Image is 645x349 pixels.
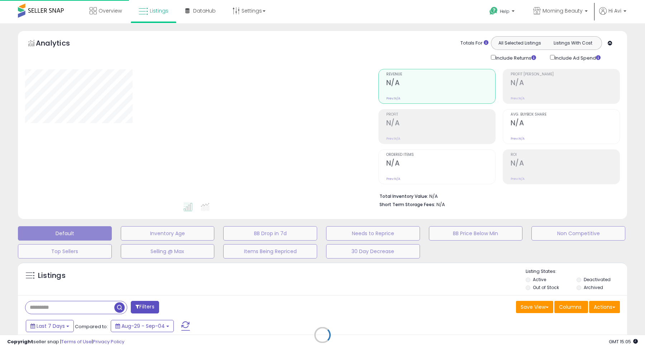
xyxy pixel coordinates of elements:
[99,7,122,14] span: Overview
[546,38,599,48] button: Listings With Cost
[429,226,523,241] button: BB Price Below Min
[7,339,124,345] div: seller snap | |
[223,226,317,241] button: BB Drop in 7d
[511,119,620,129] h2: N/A
[379,201,435,208] b: Short Term Storage Fees:
[484,1,522,23] a: Help
[531,226,625,241] button: Non Competitive
[543,7,583,14] span: Morning Beauty
[386,159,495,169] h2: N/A
[511,177,525,181] small: Prev: N/A
[386,119,495,129] h2: N/A
[386,96,400,101] small: Prev: N/A
[386,136,400,141] small: Prev: N/A
[7,338,33,345] strong: Copyright
[493,38,546,48] button: All Selected Listings
[386,73,495,76] span: Revenue
[18,226,112,241] button: Default
[500,8,510,14] span: Help
[379,191,615,200] li: N/A
[511,113,620,117] span: Avg. Buybox Share
[386,177,400,181] small: Prev: N/A
[223,244,317,259] button: Items Being Repriced
[121,244,215,259] button: Selling @ Max
[150,7,168,14] span: Listings
[326,226,420,241] button: Needs to Reprice
[608,7,621,14] span: Hi Avi
[121,226,215,241] button: Inventory Age
[511,159,620,169] h2: N/A
[326,244,420,259] button: 30 Day Decrease
[486,53,545,62] div: Include Returns
[511,136,525,141] small: Prev: N/A
[489,6,498,15] i: Get Help
[386,113,495,117] span: Profit
[386,153,495,157] span: Ordered Items
[379,193,428,199] b: Total Inventory Value:
[18,244,112,259] button: Top Sellers
[545,53,612,62] div: Include Ad Spend
[511,79,620,88] h2: N/A
[511,153,620,157] span: ROI
[599,7,626,23] a: Hi Avi
[436,201,445,208] span: N/A
[460,40,488,47] div: Totals For
[386,79,495,88] h2: N/A
[193,7,216,14] span: DataHub
[511,73,620,76] span: Profit [PERSON_NAME]
[511,96,525,101] small: Prev: N/A
[36,38,84,50] h5: Analytics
